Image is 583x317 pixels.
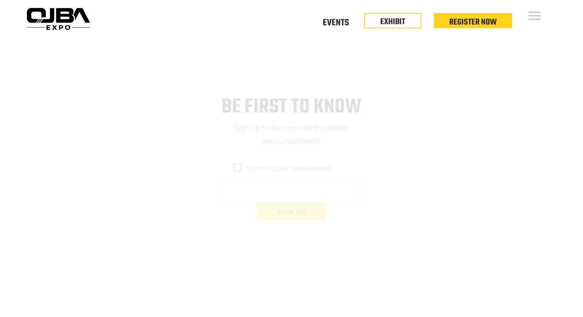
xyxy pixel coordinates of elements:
button: Sign up [257,203,326,220]
h1: Be first to know [204,95,378,119]
p: Sign up to for important updates announcements [204,121,378,148]
a: EXHIBIT [380,15,405,28]
span: Sign me up for the newsletter! [233,163,332,173]
a: Register Now [449,16,497,29]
